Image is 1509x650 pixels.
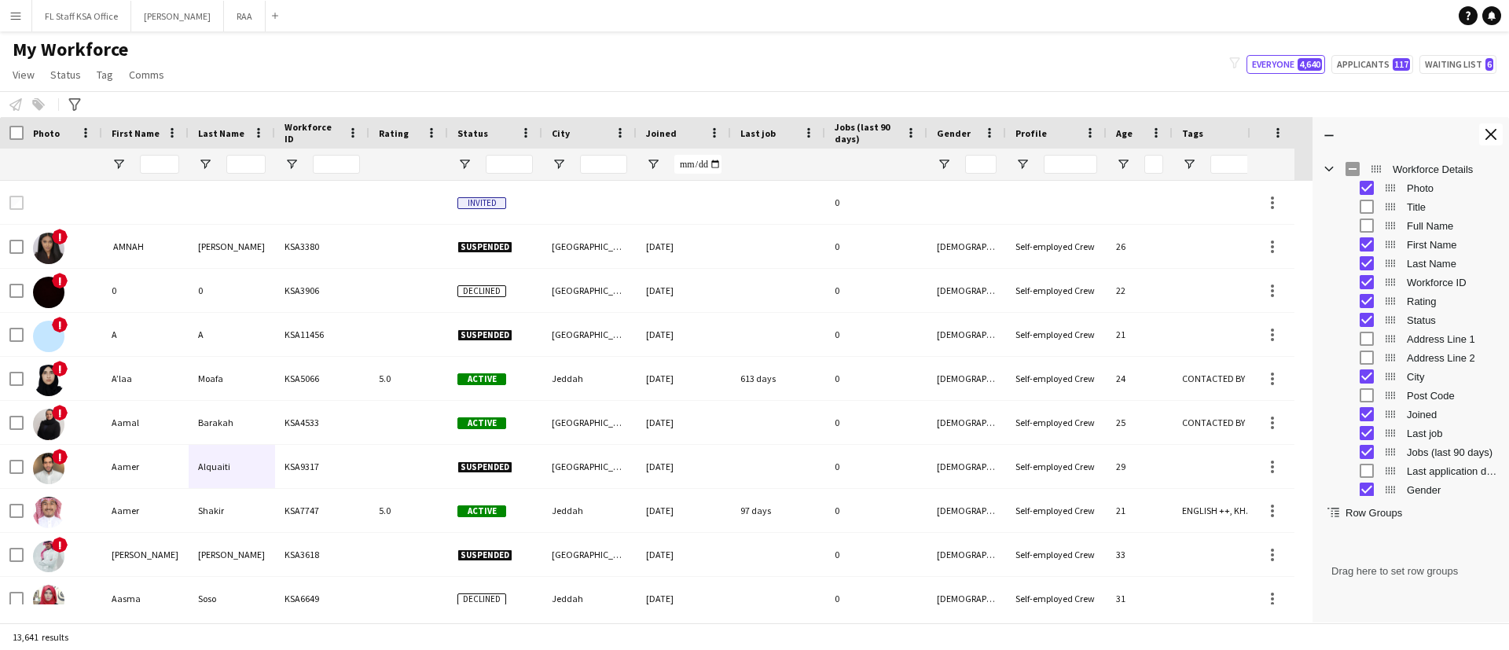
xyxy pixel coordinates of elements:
[1015,157,1030,171] button: Open Filter Menu
[13,68,35,82] span: View
[102,533,189,576] div: [PERSON_NAME]
[1107,357,1173,400] div: 24
[542,489,637,532] div: Jeddah
[102,269,189,312] div: 0
[542,357,637,400] div: Jeddah
[1393,58,1410,71] span: 117
[835,121,899,145] span: Jobs (last 90 days)
[189,313,275,356] div: A
[189,489,275,532] div: Shakir
[102,401,189,444] div: Aamal
[1173,489,1267,532] div: ENGLISH ++, KHALEEJI PROFILE, SAUDI NATIONAL, TOP HOST/HOSTESS, TOP PROMOTER, TOP [PERSON_NAME]
[1419,55,1496,74] button: Waiting list6
[226,155,266,174] input: Last Name Filter Input
[1313,329,1509,348] div: Address Line 1 Column
[1006,401,1107,444] div: Self-employed Crew
[1006,489,1107,532] div: Self-employed Crew
[1006,533,1107,576] div: Self-employed Crew
[32,1,131,31] button: FL Staff KSA Office
[1107,489,1173,532] div: 21
[102,313,189,356] div: A
[1107,533,1173,576] div: 33
[1182,157,1196,171] button: Open Filter Menu
[1313,197,1509,216] div: Title Column
[189,577,275,620] div: Soso
[33,127,60,139] span: Photo
[927,489,1006,532] div: [DEMOGRAPHIC_DATA]
[1313,367,1509,386] div: City Column
[1006,577,1107,620] div: Self-employed Crew
[637,269,731,312] div: [DATE]
[189,357,275,400] div: Moafa
[1006,357,1107,400] div: Self-employed Crew
[1313,160,1509,178] div: Workforce Details Column Group
[646,127,677,139] span: Joined
[457,157,472,171] button: Open Filter Menu
[927,357,1006,400] div: [DEMOGRAPHIC_DATA]
[275,269,369,312] div: KSA3906
[542,401,637,444] div: [GEOGRAPHIC_DATA]
[1407,371,1500,383] span: City
[486,155,533,174] input: Status Filter Input
[52,229,68,244] span: !
[1006,269,1107,312] div: Self-employed Crew
[102,357,189,400] div: A’laa
[189,269,275,312] div: 0
[1407,446,1500,458] span: Jobs (last 90 days)
[457,241,512,253] span: Suspended
[580,155,627,174] input: City Filter Input
[1322,529,1500,613] span: Drag here to set row groups
[1298,58,1322,71] span: 4,640
[457,373,506,385] span: Active
[102,445,189,488] div: Aamer
[825,225,927,268] div: 0
[52,317,68,332] span: !
[1407,465,1500,477] span: Last application date
[1313,310,1509,329] div: Status Column
[33,497,64,528] img: Aamer Shakir
[224,1,266,31] button: RAA
[542,313,637,356] div: [GEOGRAPHIC_DATA]
[552,127,570,139] span: City
[1313,348,1509,367] div: Address Line 2 Column
[637,577,731,620] div: [DATE]
[1313,405,1509,424] div: Joined Column
[1107,313,1173,356] div: 21
[457,197,506,209] span: Invited
[189,445,275,488] div: Alquaiti
[97,68,113,82] span: Tag
[1107,401,1173,444] div: 25
[52,273,68,288] span: !
[285,121,341,145] span: Workforce ID
[1313,235,1509,254] div: First Name Column
[1313,292,1509,310] div: Rating Column
[275,489,369,532] div: KSA7747
[457,593,506,605] span: Declined
[275,357,369,400] div: KSA5066
[1407,428,1500,439] span: Last job
[52,449,68,465] span: !
[542,269,637,312] div: [GEOGRAPHIC_DATA]
[637,357,731,400] div: [DATE]
[1407,182,1500,194] span: Photo
[275,401,369,444] div: KSA4533
[90,64,119,85] a: Tag
[457,417,506,429] span: Active
[937,157,951,171] button: Open Filter Menu
[965,155,997,174] input: Gender Filter Input
[131,1,224,31] button: [PERSON_NAME]
[275,577,369,620] div: KSA6649
[927,577,1006,620] div: [DEMOGRAPHIC_DATA]
[1313,178,1509,197] div: Photo Column
[542,577,637,620] div: Jeddah
[825,533,927,576] div: 0
[1407,333,1500,345] span: Address Line 1
[1006,225,1107,268] div: Self-employed Crew
[33,409,64,440] img: Aamal Barakah
[1107,269,1173,312] div: 22
[1407,352,1500,364] span: Address Line 2
[189,401,275,444] div: Barakah
[33,233,64,264] img: ‏ AMNAH IDRIS
[927,445,1006,488] div: [DEMOGRAPHIC_DATA]
[552,157,566,171] button: Open Filter Menu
